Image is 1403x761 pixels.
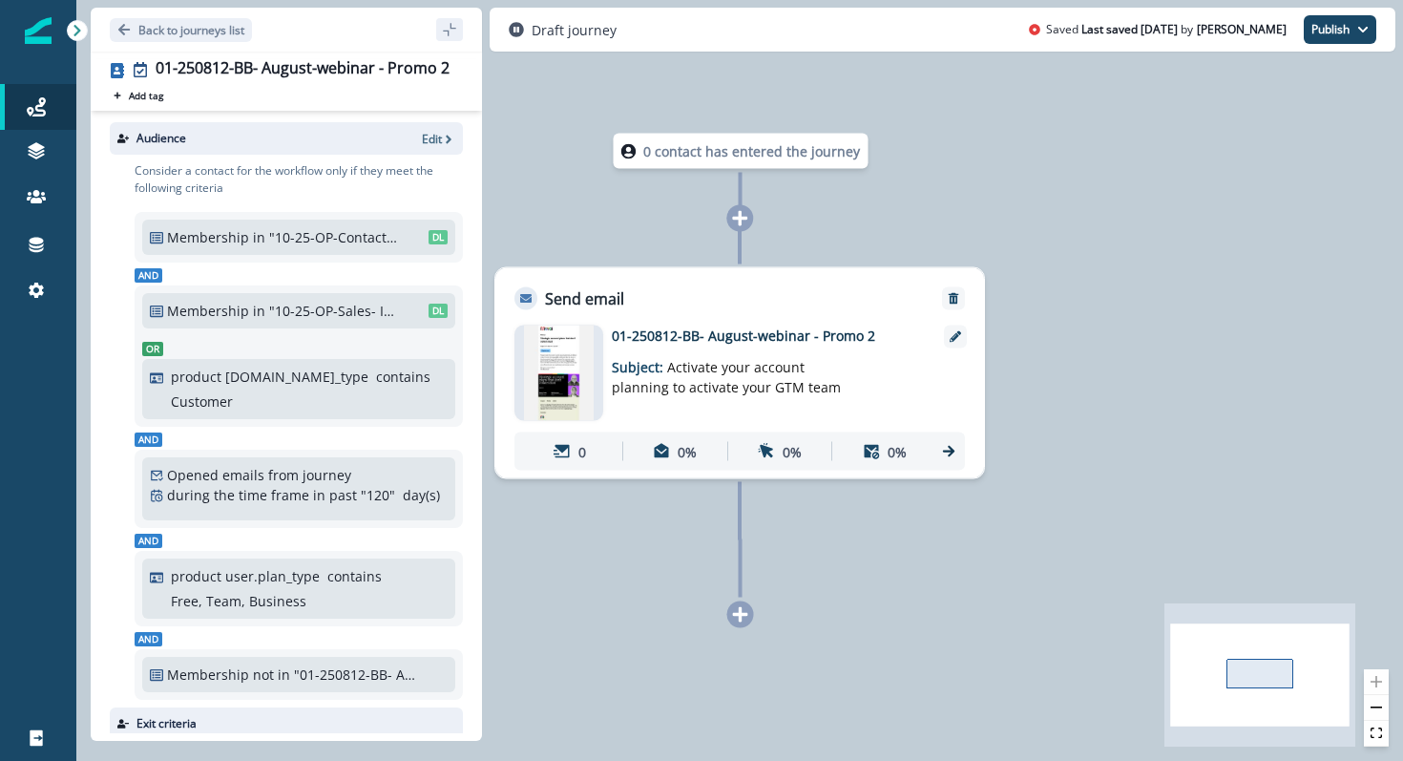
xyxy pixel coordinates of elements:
[422,131,442,147] p: Edit
[436,18,463,41] button: sidebar collapse toggle
[429,304,448,318] span: DL
[269,301,398,321] p: "10-25-OP-Sales- ICP Segment"
[167,465,351,485] p: Opened emails from journey
[612,358,841,396] span: Activate your account planning to activate your GTM team
[740,173,741,264] g: Edge from node-dl-count to fa013d94-f14e-43aa-951d-6a65e087937f
[1197,21,1287,38] p: Kendall McGill
[612,326,917,346] p: 01-250812-BB- August-webinar - Promo 2
[136,130,186,147] p: Audience
[422,131,455,147] button: Edit
[167,665,249,685] p: Membership
[167,485,309,505] p: during the time frame
[129,90,163,101] p: Add tag
[403,485,440,505] p: day(s)
[740,482,741,598] g: Edge from fa013d94-f14e-43aa-951d-6a65e087937f to node-add-under-fcd25158-d42d-4099-8036-bcd98ecc...
[494,267,985,479] div: Send emailRemoveemail asset unavailable01-250812-BB- August-webinar - Promo 2Subject: Activate yo...
[253,227,265,247] p: in
[110,18,252,42] button: Go back
[612,346,850,397] p: Subject:
[1364,695,1389,721] button: zoom out
[269,227,398,247] p: "10-25-OP-Contactable"
[783,441,802,461] p: 0%
[135,433,162,447] span: And
[253,665,290,685] p: not in
[1046,21,1078,38] p: Saved
[138,22,244,38] p: Back to journeys list
[376,367,430,387] p: contains
[171,391,233,412] p: Customer
[156,59,450,80] div: 01-250812-BB- August-webinar - Promo 2
[1081,21,1178,38] p: Last saved [DATE]
[313,485,357,505] p: in past
[643,141,860,161] p: 0 contact has entered the journey
[294,665,423,685] p: "01-250812-BB- August-webinar - Promo2 - Already registered suppression"
[557,134,924,169] div: 0 contact has entered the journey
[142,342,163,356] span: Or
[1304,15,1376,44] button: Publish
[171,367,368,387] p: product [DOMAIN_NAME]_type
[167,227,249,247] p: Membership
[1364,721,1389,747] button: fit view
[532,20,617,40] p: Draft journey
[327,566,382,586] p: contains
[136,715,197,732] p: Exit criteria
[545,287,624,310] p: Send email
[938,292,969,306] button: Remove
[361,485,395,505] p: " 120 "
[135,268,162,283] span: And
[253,301,265,321] p: in
[171,591,306,611] p: Free, Team, Business
[524,326,595,421] img: email asset unavailable
[25,17,52,44] img: Inflection
[167,301,249,321] p: Membership
[135,534,162,548] span: And
[1181,21,1193,38] p: by
[135,162,463,197] p: Consider a contact for the workflow only if they meet the following criteria
[110,88,167,103] button: Add tag
[888,441,907,461] p: 0%
[171,566,320,586] p: product user.plan_type
[678,441,697,461] p: 0%
[135,632,162,646] span: And
[429,230,448,244] span: DL
[578,441,586,461] p: 0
